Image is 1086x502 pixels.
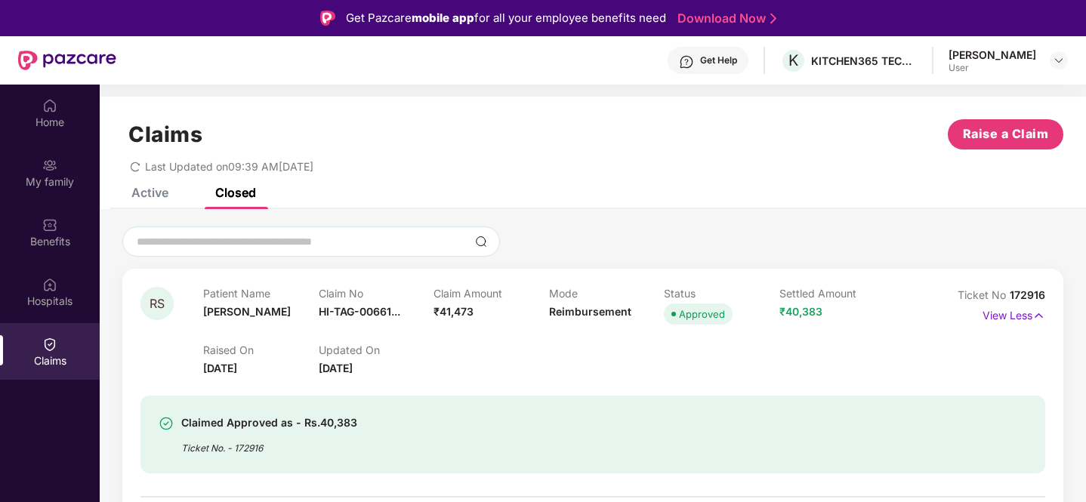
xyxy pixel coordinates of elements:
span: [DATE] [203,362,237,374]
strong: mobile app [412,11,474,25]
div: [PERSON_NAME] [949,48,1036,62]
span: Ticket No [958,288,1010,301]
img: svg+xml;base64,PHN2ZyBpZD0iSG9tZSIgeG1sbnM9Imh0dHA6Ly93d3cudzMub3JnLzIwMDAvc3ZnIiB3aWR0aD0iMjAiIG... [42,98,57,113]
p: Claim Amount [433,287,549,300]
span: Last Updated on 09:39 AM[DATE] [145,160,313,173]
span: 172916 [1010,288,1045,301]
img: svg+xml;base64,PHN2ZyB3aWR0aD0iMjAiIGhlaWdodD0iMjAiIHZpZXdCb3g9IjAgMCAyMCAyMCIgZmlsbD0ibm9uZSIgeG... [42,158,57,173]
span: Reimbursement [549,305,631,318]
img: svg+xml;base64,PHN2ZyBpZD0iU3VjY2Vzcy0zMngzMiIgeG1sbnM9Imh0dHA6Ly93d3cudzMub3JnLzIwMDAvc3ZnIiB3aW... [159,416,174,431]
img: svg+xml;base64,PHN2ZyBpZD0iQmVuZWZpdHMiIHhtbG5zPSJodHRwOi8vd3d3LnczLm9yZy8yMDAwL3N2ZyIgd2lkdGg9Ij... [42,217,57,233]
h1: Claims [128,122,202,147]
div: KITCHEN365 TECHNOLOGIES PRIVATE LIMITED [811,54,917,68]
img: Logo [320,11,335,26]
img: New Pazcare Logo [18,51,116,70]
div: Active [131,185,168,200]
img: svg+xml;base64,PHN2ZyBpZD0iQ2xhaW0iIHhtbG5zPSJodHRwOi8vd3d3LnczLm9yZy8yMDAwL3N2ZyIgd2lkdGg9IjIwIi... [42,337,57,352]
p: Updated On [319,343,434,356]
img: svg+xml;base64,PHN2ZyB4bWxucz0iaHR0cDovL3d3dy53My5vcmcvMjAwMC9zdmciIHdpZHRoPSIxNyIgaGVpZ2h0PSIxNy... [1032,307,1045,324]
img: svg+xml;base64,PHN2ZyBpZD0iU2VhcmNoLTMyeDMyIiB4bWxucz0iaHR0cDovL3d3dy53My5vcmcvMjAwMC9zdmciIHdpZH... [475,236,487,248]
div: Claimed Approved as - Rs.40,383 [181,414,357,432]
span: K [788,51,798,69]
p: Settled Amount [779,287,895,300]
div: Approved [679,306,725,322]
img: svg+xml;base64,PHN2ZyBpZD0iRHJvcGRvd24tMzJ4MzIiIHhtbG5zPSJodHRwOi8vd3d3LnczLm9yZy8yMDAwL3N2ZyIgd2... [1053,54,1065,66]
span: [DATE] [319,362,353,374]
span: [PERSON_NAME] [203,305,291,318]
span: ₹41,473 [433,305,474,318]
span: RS [150,297,165,310]
a: Download Now [677,11,772,26]
div: User [949,62,1036,74]
p: Mode [549,287,665,300]
span: HI-TAG-00661... [319,305,400,318]
div: Closed [215,185,256,200]
div: Get Help [700,54,737,66]
p: Patient Name [203,287,319,300]
img: Stroke [770,11,776,26]
p: Raised On [203,343,319,356]
button: Raise a Claim [948,119,1063,149]
p: View Less [983,303,1045,324]
span: redo [130,160,140,173]
span: Raise a Claim [963,125,1049,143]
img: svg+xml;base64,PHN2ZyBpZD0iSGVscC0zMngzMiIgeG1sbnM9Imh0dHA6Ly93d3cudzMub3JnLzIwMDAvc3ZnIiB3aWR0aD... [679,54,694,69]
img: svg+xml;base64,PHN2ZyBpZD0iSG9zcGl0YWxzIiB4bWxucz0iaHR0cDovL3d3dy53My5vcmcvMjAwMC9zdmciIHdpZHRoPS... [42,277,57,292]
span: ₹40,383 [779,305,822,318]
div: Ticket No. - 172916 [181,432,357,455]
p: Claim No [319,287,434,300]
p: Status [664,287,779,300]
div: Get Pazcare for all your employee benefits need [346,9,666,27]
